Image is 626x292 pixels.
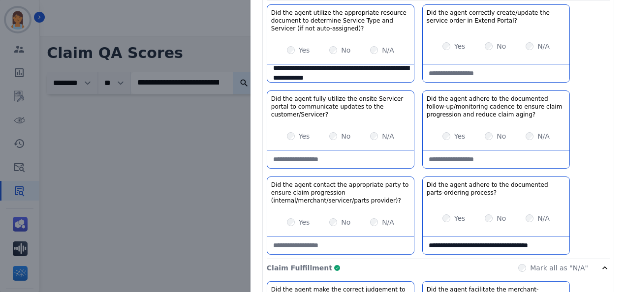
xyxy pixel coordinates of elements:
[454,131,466,141] label: Yes
[497,131,506,141] label: No
[271,9,410,32] h3: Did the agent utilize the appropriate resource document to determine Service Type and Servicer (i...
[427,95,565,118] h3: Did the agent adhere to the documented follow-up/monitoring cadence to ensure claim progression a...
[271,95,410,118] h3: Did the agent fully utilize the onsite Servicer portal to communicate updates to the customer/Ser...
[299,217,310,227] label: Yes
[382,131,394,141] label: N/A
[299,45,310,55] label: Yes
[271,181,410,204] h3: Did the agent contact the appropriate party to ensure claim progression (internal/merchant/servic...
[267,263,332,273] p: Claim Fulfillment
[341,131,350,141] label: No
[537,213,550,223] label: N/A
[427,9,565,25] h3: Did the agent correctly create/update the service order in Extend Portal?
[299,131,310,141] label: Yes
[341,45,350,55] label: No
[537,131,550,141] label: N/A
[382,217,394,227] label: N/A
[454,213,466,223] label: Yes
[497,213,506,223] label: No
[530,263,588,273] label: Mark all as "N/A"
[427,181,565,197] h3: Did the agent adhere to the documented parts-ordering process?
[341,217,350,227] label: No
[537,41,550,51] label: N/A
[382,45,394,55] label: N/A
[497,41,506,51] label: No
[454,41,466,51] label: Yes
